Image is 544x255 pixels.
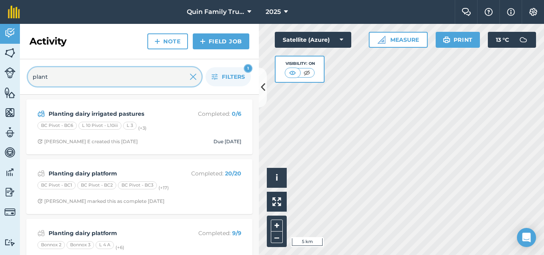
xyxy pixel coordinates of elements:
[4,87,16,99] img: svg+xml;base64,PHN2ZyB4bWxucz0iaHR0cDovL3d3dy53My5vcmcvMjAwMC9zdmciIHdpZHRoPSI1NiIgaGVpZ2h0PSI2MC...
[8,6,20,18] img: fieldmargin Logo
[4,47,16,59] img: svg+xml;base64,PHN2ZyB4bWxucz0iaHR0cDovL3d3dy53My5vcmcvMjAwMC9zdmciIHdpZHRoPSI1NiIgaGVpZ2h0PSI2MC...
[49,229,175,237] strong: Planting dairy platform
[155,37,160,46] img: svg+xml;base64,PHN2ZyB4bWxucz0iaHR0cDovL3d3dy53My5vcmcvMjAwMC9zdmciIHdpZHRoPSIxNCIgaGVpZ2h0PSIyNC...
[138,125,147,131] small: (+ 3 )
[232,230,241,237] strong: 9 / 9
[37,228,45,238] img: svg+xml;base64,PD94bWwgdmVyc2lvbj0iMS4wIiBlbmNvZGluZz0idXRmLTgiPz4KPCEtLSBHZW5lcmF0b3I6IEFkb2JlIE...
[302,69,312,77] img: svg+xml;base64,PHN2ZyB4bWxucz0iaHR0cDovL3d3dy53My5vcmcvMjAwMC9zdmciIHdpZHRoPSI1MCIgaGVpZ2h0PSI0MC...
[462,8,471,16] img: Two speech bubbles overlapping with the left bubble in the forefront
[193,33,249,49] a: Field Job
[31,104,248,150] a: Planting dairy irrigated pasturesCompleted: 0/6BC Pivot - BC6L 10 Pivot - L10iiiL 3(+3)Clock with...
[4,186,16,198] img: svg+xml;base64,PD94bWwgdmVyc2lvbj0iMS4wIiBlbmNvZGluZz0idXRmLTgiPz4KPCEtLSBHZW5lcmF0b3I6IEFkb2JlIE...
[178,109,241,118] p: Completed :
[205,67,251,86] button: Filters
[272,197,281,206] img: Four arrows, one pointing top left, one top right, one bottom right and the last bottom left
[276,173,278,183] span: i
[222,72,245,81] span: Filters
[37,181,76,189] div: BC Pivot - BC1
[271,220,283,232] button: +
[187,7,244,17] span: Quin Family Trust
[115,245,124,250] small: (+ 6 )
[37,198,164,204] div: [PERSON_NAME] marked this as complete [DATE]
[37,122,77,130] div: BC Pivot - BC6
[244,64,252,73] div: 1
[213,138,241,145] div: Due [DATE]
[49,109,175,118] strong: Planting dairy irrigated pastures
[275,32,351,48] button: Satellite (Azure)
[285,60,315,67] div: Visibility: On
[4,146,16,158] img: svg+xml;base64,PD94bWwgdmVyc2lvbj0iMS4wIiBlbmNvZGluZz0idXRmLTgiPz4KPCEtLSBHZW5lcmF0b3I6IEFkb2JlIE...
[190,72,197,82] img: svg+xml;base64,PHN2ZyB4bWxucz0iaHR0cDovL3d3dy53My5vcmcvMjAwMC9zdmciIHdpZHRoPSIyMiIgaGVpZ2h0PSIzMC...
[232,110,241,117] strong: 0 / 6
[378,36,385,44] img: Ruler icon
[4,107,16,119] img: svg+xml;base64,PHN2ZyB4bWxucz0iaHR0cDovL3d3dy53My5vcmcvMjAwMC9zdmciIHdpZHRoPSI1NiIgaGVpZ2h0PSI2MC...
[37,241,65,249] div: Bonnox 2
[515,32,531,48] img: svg+xml;base64,PD94bWwgdmVyc2lvbj0iMS4wIiBlbmNvZGluZz0idXRmLTgiPz4KPCEtLSBHZW5lcmF0b3I6IEFkb2JlIE...
[178,169,241,178] p: Completed :
[67,241,94,249] div: Bonnox 3
[288,69,297,77] img: svg+xml;base64,PHN2ZyB4bWxucz0iaHR0cDovL3d3dy53My5vcmcvMjAwMC9zdmciIHdpZHRoPSI1MCIgaGVpZ2h0PSI0MC...
[178,229,241,237] p: Completed :
[37,109,45,119] img: svg+xml;base64,PD94bWwgdmVyc2lvbj0iMS4wIiBlbmNvZGluZz0idXRmLTgiPz4KPCEtLSBHZW5lcmF0b3I6IEFkb2JlIE...
[4,206,16,218] img: svg+xml;base64,PD94bWwgdmVyc2lvbj0iMS4wIiBlbmNvZGluZz0idXRmLTgiPz4KPCEtLSBHZW5lcmF0b3I6IEFkb2JlIE...
[29,35,67,48] h2: Activity
[369,32,428,48] button: Measure
[123,122,137,130] div: L 3
[267,168,287,188] button: i
[266,7,281,17] span: 2025
[31,164,248,209] a: Planting dairy platformCompleted: 20/20BC Pivot - BC1BC Pivot - BC2BC Pivot - BC3(+17)Clock with ...
[517,228,536,247] div: Open Intercom Messenger
[37,199,43,204] img: Clock with arrow pointing clockwise
[28,67,202,86] input: Search for an activity
[78,122,121,130] div: L 10 Pivot - L10iii
[37,169,45,178] img: svg+xml;base64,PD94bWwgdmVyc2lvbj0iMS4wIiBlbmNvZGluZz0idXRmLTgiPz4KPCEtLSBHZW5lcmF0b3I6IEFkb2JlIE...
[443,35,450,45] img: svg+xml;base64,PHN2ZyB4bWxucz0iaHR0cDovL3d3dy53My5vcmcvMjAwMC9zdmciIHdpZHRoPSIxOSIgaGVpZ2h0PSIyNC...
[225,170,241,177] strong: 20 / 20
[528,8,538,16] img: A cog icon
[4,27,16,39] img: svg+xml;base64,PD94bWwgdmVyc2lvbj0iMS4wIiBlbmNvZGluZz0idXRmLTgiPz4KPCEtLSBHZW5lcmF0b3I6IEFkb2JlIE...
[507,7,515,17] img: svg+xml;base64,PHN2ZyB4bWxucz0iaHR0cDovL3d3dy53My5vcmcvMjAwMC9zdmciIHdpZHRoPSIxNyIgaGVpZ2h0PSIxNy...
[37,138,138,145] div: [PERSON_NAME] E created this [DATE]
[484,8,493,16] img: A question mark icon
[4,127,16,138] img: svg+xml;base64,PD94bWwgdmVyc2lvbj0iMS4wIiBlbmNvZGluZz0idXRmLTgiPz4KPCEtLSBHZW5lcmF0b3I6IEFkb2JlIE...
[159,185,169,191] small: (+ 17 )
[147,33,188,49] a: Note
[37,139,43,144] img: Clock with arrow pointing clockwise
[436,32,480,48] button: Print
[496,32,509,48] span: 13 ° C
[271,232,283,243] button: –
[118,181,157,189] div: BC Pivot - BC3
[49,169,175,178] strong: Planting dairy platform
[4,239,16,246] img: svg+xml;base64,PD94bWwgdmVyc2lvbj0iMS4wIiBlbmNvZGluZz0idXRmLTgiPz4KPCEtLSBHZW5lcmF0b3I6IEFkb2JlIE...
[96,241,114,249] div: L 4 A
[4,166,16,178] img: svg+xml;base64,PD94bWwgdmVyc2lvbj0iMS4wIiBlbmNvZGluZz0idXRmLTgiPz4KPCEtLSBHZW5lcmF0b3I6IEFkb2JlIE...
[488,32,536,48] button: 13 °C
[200,37,205,46] img: svg+xml;base64,PHN2ZyB4bWxucz0iaHR0cDovL3d3dy53My5vcmcvMjAwMC9zdmciIHdpZHRoPSIxNCIgaGVpZ2h0PSIyNC...
[4,67,16,78] img: svg+xml;base64,PD94bWwgdmVyc2lvbj0iMS4wIiBlbmNvZGluZz0idXRmLTgiPz4KPCEtLSBHZW5lcmF0b3I6IEFkb2JlIE...
[77,181,116,189] div: BC Pivot - BC2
